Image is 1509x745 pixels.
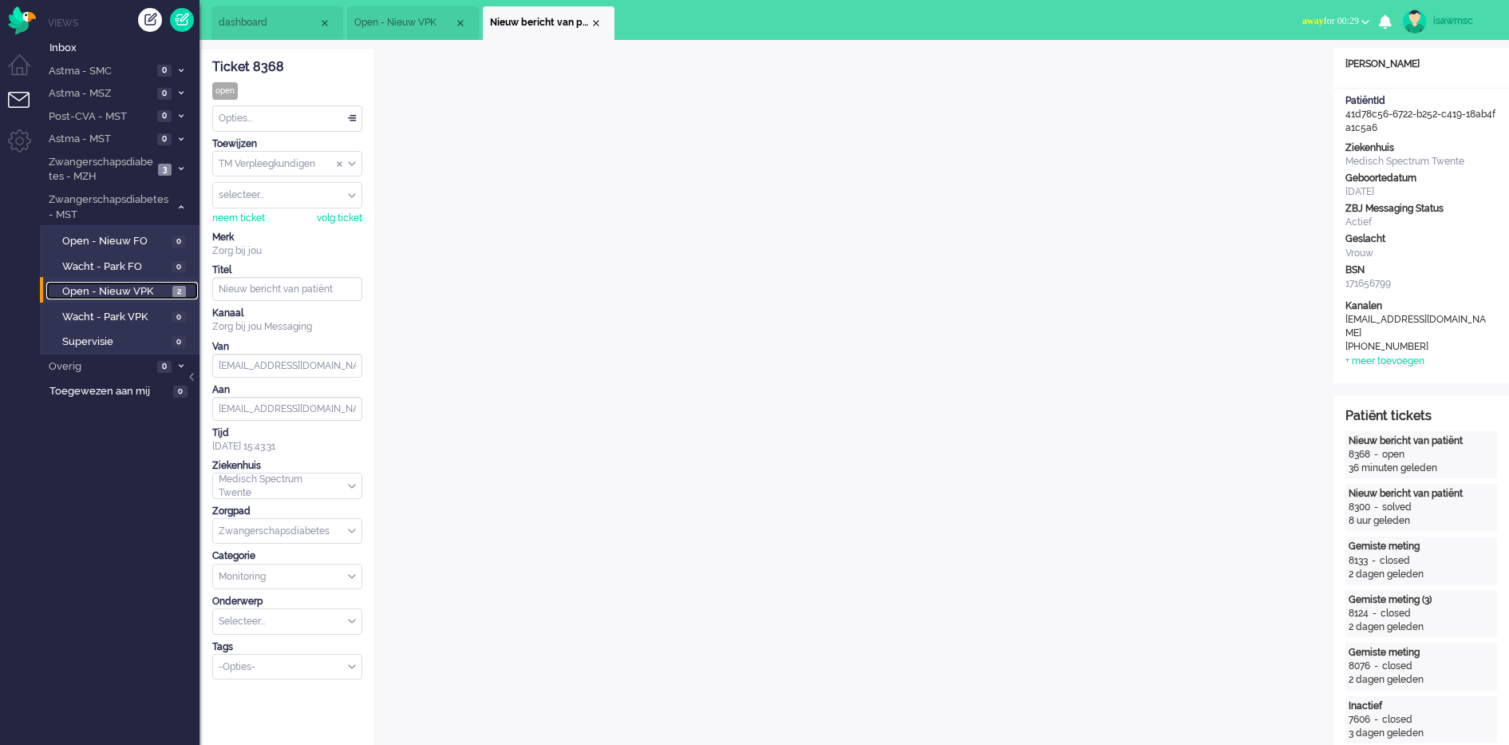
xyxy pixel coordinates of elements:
[1333,57,1509,71] div: [PERSON_NAME]
[1345,264,1497,277] div: BSN
[1302,15,1324,26] span: away
[172,311,186,323] span: 0
[1370,501,1382,514] div: -
[46,282,198,299] a: Open - Nieuw VPK 2
[157,361,172,373] span: 0
[157,110,172,122] span: 0
[212,58,362,77] div: Ticket 8368
[62,260,168,275] span: Wacht - Park FO
[62,335,168,350] span: Supervisie
[170,8,194,32] a: Quick Ticket
[173,386,188,398] span: 0
[138,8,162,32] div: Creëer ticket
[212,231,362,244] div: Merk
[1403,10,1427,34] img: avatar
[1345,185,1497,199] div: [DATE]
[1400,10,1493,34] a: isawmsc
[1345,340,1489,354] div: [PHONE_NUMBER]
[1382,660,1412,673] div: closed
[46,64,152,79] span: Astma - SMC
[1349,462,1494,475] div: 36 minuten geleden
[1349,660,1370,673] div: 8076
[1293,5,1379,40] li: awayfor 00:29
[1345,202,1497,216] div: ZBJ Messaging Status
[1349,620,1494,634] div: 2 dagen geleden
[8,54,44,90] li: Dashboard menu
[454,17,467,30] div: Close tab
[46,192,170,222] span: Zwangerschapsdiabetes - MST
[172,336,186,348] span: 0
[590,17,602,30] div: Close tab
[1368,554,1380,568] div: -
[1349,448,1370,462] div: 8368
[219,16,318,30] span: dashboard
[1369,607,1381,620] div: -
[212,654,362,680] div: Select Tags
[212,182,362,208] div: Assign User
[49,41,199,56] span: Inbox
[46,132,152,147] span: Astma - MST
[8,10,36,22] a: Omnidesk
[1345,94,1497,108] div: PatiëntId
[46,332,198,350] a: Supervisie 0
[6,6,926,34] body: Rich Text Area. Press ALT-0 for help.
[1345,172,1497,185] div: Geboortedatum
[212,640,362,654] div: Tags
[212,595,362,608] div: Onderwerp
[172,261,186,273] span: 0
[212,383,362,397] div: Aan
[1349,673,1494,687] div: 2 dagen geleden
[49,384,168,399] span: Toegewezen aan mij
[212,426,362,454] div: [DATE] 15:43:31
[212,426,362,440] div: Tijd
[46,257,198,275] a: Wacht - Park FO 0
[46,359,152,374] span: Overig
[1345,141,1497,155] div: Ziekenhuis
[1349,593,1494,607] div: Gemiste meting (3)
[62,310,168,325] span: Wacht - Park VPK
[1345,247,1497,260] div: Vrouw
[1349,487,1494,501] div: Nieuw bericht van patiënt
[62,234,168,249] span: Open - Nieuw FO
[8,129,44,165] li: Admin menu
[8,6,36,34] img: flow_omnibird.svg
[1302,15,1359,26] span: for 00:29
[317,212,362,225] div: volg ticket
[1349,554,1368,568] div: 8133
[157,88,172,100] span: 0
[211,6,343,40] li: Dashboard
[1370,448,1382,462] div: -
[212,212,265,225] div: neem ticket
[1345,313,1489,340] div: [EMAIL_ADDRESS][DOMAIN_NAME]
[158,164,172,176] span: 3
[1380,554,1410,568] div: closed
[1345,277,1497,291] div: 171656799
[1382,501,1412,514] div: solved
[212,320,362,334] div: Zorg bij jou Messaging
[1293,10,1379,33] button: awayfor 00:29
[1370,713,1382,727] div: -
[212,137,362,151] div: Toewijzen
[46,382,199,399] a: Toegewezen aan mij 0
[212,264,362,277] div: Titel
[1433,13,1493,29] div: isawmsc
[46,109,152,125] span: Post-CVA - MST
[172,286,186,298] span: 2
[1382,448,1404,462] div: open
[1333,94,1509,135] div: 41d78c56-6722-b252-c419-18ab4fa1c5a6
[1345,216,1497,229] div: Actief
[212,244,362,258] div: Zorg bij jou
[1370,660,1382,673] div: -
[490,16,590,30] span: Nieuw bericht van patiënt
[1345,407,1497,426] div: Patiënt tickets
[1345,155,1497,168] div: Medisch Spectrum Twente
[1349,607,1369,620] div: 8124
[1349,540,1494,553] div: Gemiste meting
[212,82,238,100] div: open
[62,284,168,299] span: Open - Nieuw VPK
[1349,699,1494,713] div: Inactief
[1349,727,1494,740] div: 3 dagen geleden
[212,340,362,354] div: Van
[46,86,152,101] span: Astma - MSZ
[1349,501,1370,514] div: 8300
